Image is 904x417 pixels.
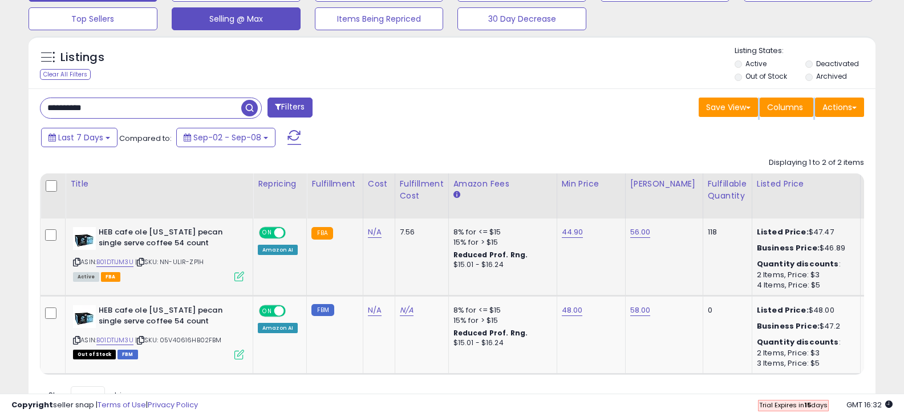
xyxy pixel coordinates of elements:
[267,98,312,118] button: Filters
[193,132,261,143] span: Sep-02 - Sep-08
[757,305,852,315] div: $48.00
[699,98,758,117] button: Save View
[757,358,852,369] div: 3 Items, Price: $5
[453,237,548,248] div: 15% for > $15
[11,399,53,410] strong: Copyright
[757,337,839,347] b: Quantity discounts
[757,258,839,269] b: Quantity discounts
[101,272,120,282] span: FBA
[757,226,809,237] b: Listed Price:
[29,7,157,30] button: Top Sellers
[735,46,875,56] p: Listing States:
[457,7,586,30] button: 30 Day Decrease
[48,390,131,400] span: Show: entries
[40,69,91,80] div: Clear All Filters
[453,250,528,260] b: Reduced Prof. Rng.
[258,178,302,190] div: Repricing
[135,335,222,345] span: | SKU: 05V40616HB02FBM
[284,228,302,238] span: OFF
[400,227,440,237] div: 7.56
[172,7,301,30] button: Selling @ Max
[757,259,852,269] div: :
[562,305,583,316] a: 48.00
[73,227,244,280] div: ASIN:
[453,328,528,338] b: Reduced Prof. Rng.
[453,227,548,237] div: 8% for <= $15
[769,157,864,168] div: Displaying 1 to 2 of 2 items
[73,305,244,358] div: ASIN:
[368,226,382,238] a: N/A
[804,400,811,410] b: 15
[400,305,414,316] a: N/A
[757,321,852,331] div: $47.2
[708,305,743,315] div: 0
[745,59,767,68] label: Active
[757,270,852,280] div: 2 Items, Price: $3
[708,227,743,237] div: 118
[148,399,198,410] a: Privacy Policy
[73,350,116,359] span: All listings that are currently out of stock and unavailable for purchase on Amazon
[759,400,828,410] span: Trial Expires in days
[176,128,275,147] button: Sep-02 - Sep-08
[562,226,583,238] a: 44.90
[757,321,820,331] b: Business Price:
[73,305,96,328] img: 31FCAzfUMWL._SL40_.jpg
[96,257,133,267] a: B01DTIJM3U
[757,178,856,190] div: Listed Price
[99,227,237,251] b: HEB cafe ole [US_STATE] pecan single serve coffee 54 count
[630,226,651,238] a: 56.00
[453,260,548,270] div: $15.01 - $16.24
[99,305,237,329] b: HEB cafe ole [US_STATE] pecan single serve coffee 54 count
[453,315,548,326] div: 15% for > $15
[757,337,852,347] div: :
[745,71,787,81] label: Out of Stock
[96,335,133,345] a: B01DTIJM3U
[757,348,852,358] div: 2 Items, Price: $3
[846,399,893,410] span: 2025-09-16 16:32 GMT
[311,304,334,316] small: FBM
[73,272,99,282] span: All listings currently available for purchase on Amazon
[630,178,698,190] div: [PERSON_NAME]
[73,227,96,250] img: 31FCAzfUMWL._SL40_.jpg
[41,128,117,147] button: Last 7 Days
[119,133,172,144] span: Compared to:
[135,257,204,266] span: | SKU: NN-ULIR-ZP1H
[453,190,460,200] small: Amazon Fees.
[757,305,809,315] b: Listed Price:
[453,305,548,315] div: 8% for <= $15
[11,400,198,411] div: seller snap | |
[757,242,820,253] b: Business Price:
[258,245,298,255] div: Amazon AI
[60,50,104,66] h5: Listings
[368,178,390,190] div: Cost
[816,59,859,68] label: Deactivated
[258,323,298,333] div: Amazon AI
[315,7,444,30] button: Items Being Repriced
[767,102,803,113] span: Columns
[757,243,852,253] div: $46.89
[58,132,103,143] span: Last 7 Days
[757,227,852,237] div: $47.47
[70,178,248,190] div: Title
[760,98,813,117] button: Columns
[311,227,333,240] small: FBA
[117,350,138,359] span: FBM
[815,98,864,117] button: Actions
[757,280,852,290] div: 4 Items, Price: $5
[260,228,274,238] span: ON
[98,399,146,410] a: Terms of Use
[284,306,302,316] span: OFF
[816,71,847,81] label: Archived
[453,178,552,190] div: Amazon Fees
[630,305,651,316] a: 58.00
[562,178,621,190] div: Min Price
[400,178,444,202] div: Fulfillment Cost
[708,178,747,202] div: Fulfillable Quantity
[311,178,358,190] div: Fulfillment
[453,338,548,348] div: $15.01 - $16.24
[260,306,274,316] span: ON
[368,305,382,316] a: N/A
